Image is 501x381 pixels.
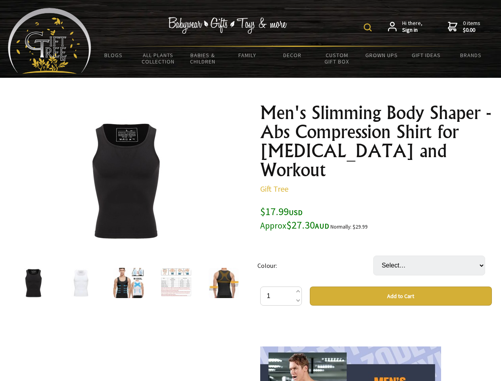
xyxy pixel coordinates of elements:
img: product search [364,23,372,31]
a: Gift Ideas [404,47,449,63]
a: Brands [449,47,493,63]
small: Normally: $29.99 [330,223,368,230]
img: Men's Slimming Body Shaper - Abs Compression Shirt for Gynecomastia and Workout [63,119,187,242]
a: Hi there,Sign in [388,20,422,34]
span: Hi there, [402,20,422,34]
span: $17.99 $27.30 [260,205,329,231]
a: 0 items$0.00 [448,20,480,34]
button: Add to Cart [310,287,492,306]
a: All Plants Collection [136,47,181,70]
span: AUD [315,221,329,231]
a: BLOGS [91,47,136,63]
img: Men's Slimming Body Shaper - Abs Compression Shirt for Gynecomastia and Workout [66,268,96,298]
small: Approx [260,220,286,231]
img: Men's Slimming Body Shaper - Abs Compression Shirt for Gynecomastia and Workout [209,268,239,298]
img: Men's Slimming Body Shaper - Abs Compression Shirt for Gynecomastia and Workout [18,268,48,298]
a: Decor [270,47,315,63]
a: Custom Gift Box [315,47,359,70]
h1: Men's Slimming Body Shaper - Abs Compression Shirt for [MEDICAL_DATA] and Workout [260,103,492,179]
a: Gift Tree [260,184,288,194]
img: Men's Slimming Body Shaper - Abs Compression Shirt for Gynecomastia and Workout [113,268,144,298]
a: Family [225,47,270,63]
span: 0 items [463,19,480,34]
img: Men's Slimming Body Shaper - Abs Compression Shirt for Gynecomastia and Workout [161,268,191,298]
img: Babyware - Gifts - Toys and more... [8,8,91,74]
strong: $0.00 [463,27,480,34]
span: USD [289,208,303,217]
strong: Sign in [402,27,422,34]
a: Grown Ups [359,47,404,63]
a: Babies & Children [180,47,225,70]
td: Colour: [257,244,373,287]
img: Babywear - Gifts - Toys & more [168,17,287,34]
